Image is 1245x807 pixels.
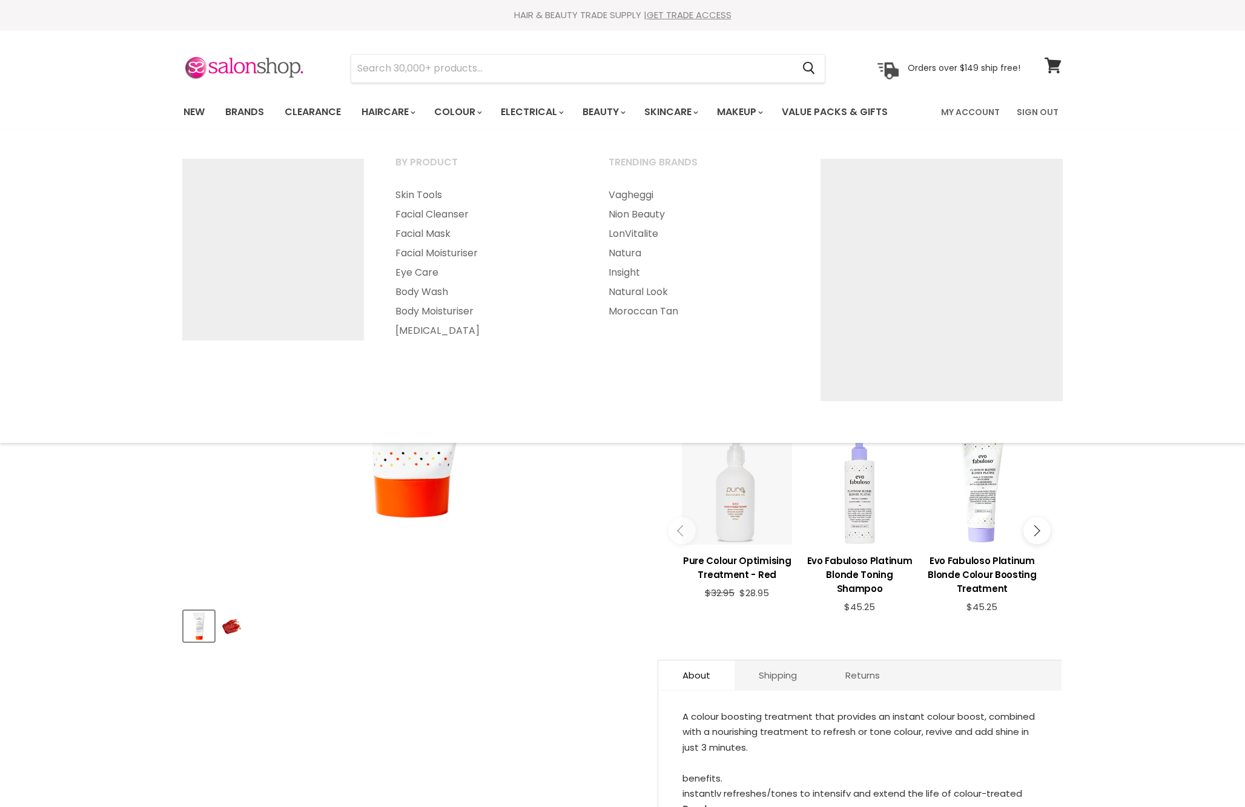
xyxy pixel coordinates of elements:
[380,302,591,321] a: Body Moisturiser
[966,600,997,613] span: $45.25
[682,772,722,785] span: benefits.
[380,185,591,205] a: Skin Tools
[708,99,770,125] a: Makeup
[380,321,591,340] a: [MEDICAL_DATA]
[593,282,804,302] a: Natural Look
[593,263,804,282] a: Insight
[844,600,875,613] span: $45.25
[380,282,591,302] a: Body Wash
[593,185,804,321] ul: Main menu
[380,263,591,282] a: Eye Care
[908,62,1020,73] p: Orders over $149 ship free!
[682,709,1037,797] div: Available in 220ml.
[168,95,1077,130] nav: Main
[182,607,638,642] div: Product thumbnails
[174,99,214,125] a: New
[821,660,904,690] a: Returns
[1009,99,1066,125] a: Sign Out
[593,153,804,183] a: Trending Brands
[425,99,489,125] a: Colour
[593,302,804,321] a: Moroccan Tan
[804,545,914,602] a: View product:Evo Fabuloso Platinum Blonde Toning Shampoo
[219,612,242,640] img: Evo Fabuloso Copper Colour Boosting Treatment
[682,710,1035,754] span: A colour boosting treatment that provides an instant colour boost, combined with a nourishing tre...
[927,554,1037,596] h3: Evo Fabuloso Platinum Blonde Colour Boosting Treatment
[593,205,804,224] a: Nion Beauty
[593,185,804,205] a: Vagheggi
[380,205,591,224] a: Facial Cleanser
[682,545,792,588] a: View product:Pure Colour Optimising Treatment - Red
[380,153,591,183] a: By Product
[168,9,1077,21] div: HAIR & BEAUTY TRADE SUPPLY |
[773,99,897,125] a: Value Packs & Gifts
[380,224,591,244] a: Facial Mask
[735,660,821,690] a: Shipping
[682,554,792,582] h3: Pure Colour Optimising Treatment - Red
[351,55,793,82] input: Search
[174,95,916,130] ul: Main menu
[593,244,804,263] a: Natura
[185,612,213,640] img: Evo Fabuloso Copper Colour Boosting Treatment
[927,545,1037,602] a: View product:Evo Fabuloso Platinum Blonde Colour Boosting Treatment
[183,611,214,642] button: Evo Fabuloso Copper Colour Boosting Treatment
[492,99,571,125] a: Electrical
[351,54,825,83] form: Product
[793,55,825,82] button: Search
[218,611,243,642] button: Evo Fabuloso Copper Colour Boosting Treatment
[635,99,705,125] a: Skincare
[804,554,914,596] h3: Evo Fabuloso Platinum Blonde Toning Shampoo
[647,8,731,21] a: GET TRADE ACCESS
[276,99,350,125] a: Clearance
[934,99,1007,125] a: My Account
[380,244,591,263] a: Facial Moisturiser
[380,185,591,340] ul: Main menu
[739,586,769,599] span: $28.95
[216,99,273,125] a: Brands
[352,99,423,125] a: Haircare
[658,660,735,690] a: About
[593,224,804,244] a: LonVitalite
[705,586,735,599] span: $32.95
[573,99,633,125] a: Beauty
